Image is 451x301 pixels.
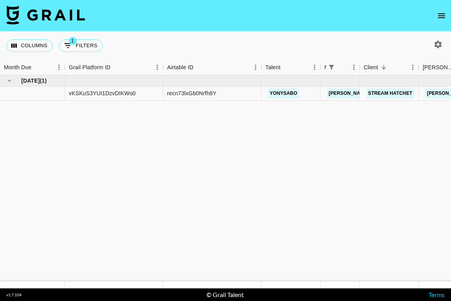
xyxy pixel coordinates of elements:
[360,60,419,75] div: Client
[69,60,110,75] div: Grail Platform ID
[280,62,291,73] button: Sort
[53,61,65,73] button: Menu
[268,89,299,98] a: yonysabo
[324,60,326,75] div: Manager
[366,89,414,98] a: Stream Hatchet
[163,60,261,75] div: Airtable ID
[65,60,163,75] div: Grail Platform ID
[193,62,204,73] button: Sort
[40,77,47,85] span: ( 1 )
[326,62,337,73] button: Show filters
[434,8,449,24] button: open drawer
[167,89,217,97] div: recn73lxGb0Nrfh8Y
[59,39,103,52] button: Show filters
[337,62,348,73] button: Sort
[206,291,244,299] div: © Grail Talent
[151,61,163,73] button: Menu
[348,61,360,73] button: Menu
[31,62,42,73] button: Sort
[364,60,378,75] div: Client
[69,89,136,97] div: vKSKuS3YUI1DzvDIKWo0
[110,62,121,73] button: Sort
[378,62,389,73] button: Sort
[429,291,445,298] a: Terms
[265,60,280,75] div: Talent
[167,60,193,75] div: Airtable ID
[326,62,337,73] div: 1 active filter
[320,60,360,75] div: Manager
[4,75,15,86] button: hide children
[21,77,40,85] span: [DATE]
[250,61,261,73] button: Menu
[4,60,31,75] div: Month Due
[6,292,22,297] div: v 1.7.104
[309,61,320,73] button: Menu
[6,39,53,52] button: Select columns
[261,60,320,75] div: Talent
[6,6,85,24] img: Grail Talent
[69,37,77,45] span: 1
[407,61,419,73] button: Menu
